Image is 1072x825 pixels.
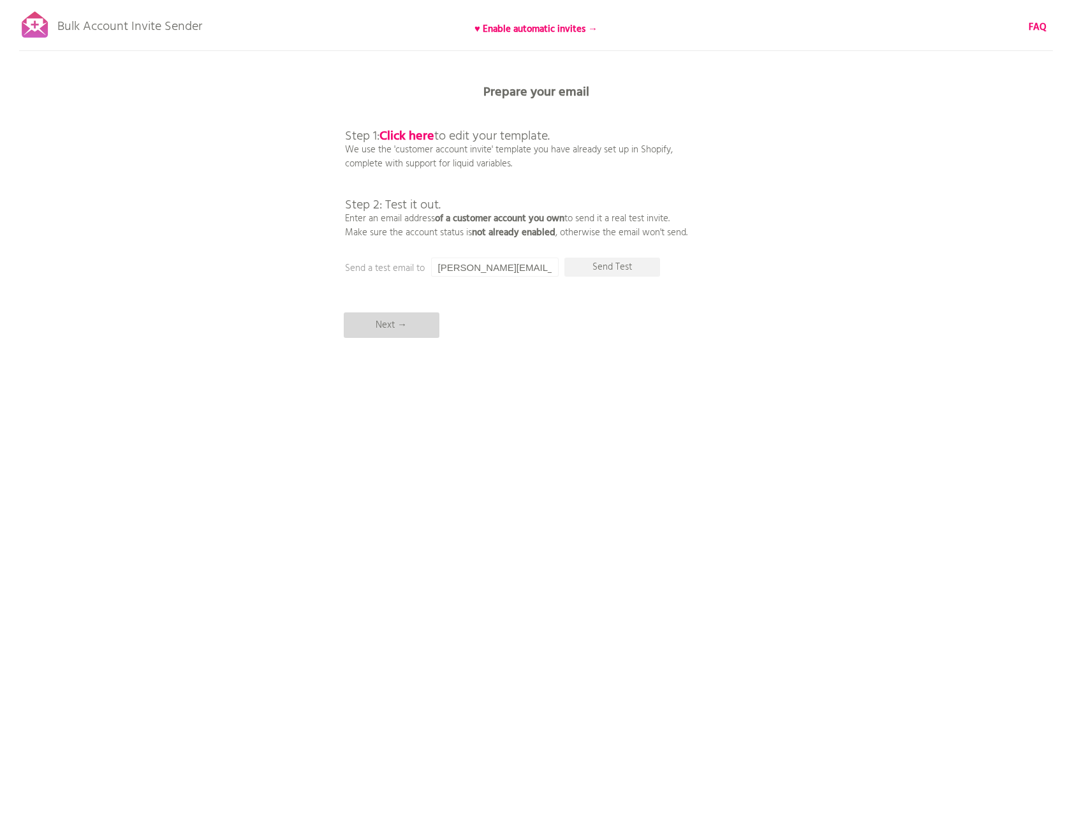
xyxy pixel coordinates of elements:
[564,258,660,277] p: Send Test
[1029,20,1046,35] b: FAQ
[345,195,441,215] span: Step 2: Test it out.
[345,102,687,240] p: We use the 'customer account invite' template you have already set up in Shopify, complete with s...
[435,211,564,226] b: of a customer account you own
[344,312,439,338] p: Next →
[1029,20,1046,34] a: FAQ
[345,126,550,147] span: Step 1: to edit your template.
[379,126,434,147] a: Click here
[472,225,555,240] b: not already enabled
[474,22,598,37] b: ♥ Enable automatic invites →
[345,261,600,275] p: Send a test email to
[57,8,202,40] p: Bulk Account Invite Sender
[483,82,589,103] b: Prepare your email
